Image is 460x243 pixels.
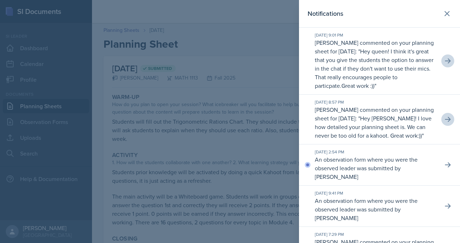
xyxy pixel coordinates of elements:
[315,190,437,196] div: [DATE] 9:41 PM
[315,196,437,222] p: An observation form where you were the observed leader was submitted by [PERSON_NAME]
[315,38,437,90] p: [PERSON_NAME] commented on your planning sheet for [DATE]: " "
[315,231,437,238] div: [DATE] 7:29 PM
[315,99,437,105] div: [DATE] 8:57 PM
[315,32,437,38] div: [DATE] 9:01 PM
[315,47,433,90] p: Hey queen! I think it's great that you give the students the option to answer in the chat if they...
[315,114,432,139] p: Hey [PERSON_NAME]! I love how detailed your planning sheet is. We can never be too old for a kaho...
[315,149,437,155] div: [DATE] 2:54 PM
[315,155,437,181] p: An observation form where you were the observed leader was submitted by [PERSON_NAME]
[308,9,343,19] h2: Notifications
[315,105,437,140] p: [PERSON_NAME] commented on your planning sheet for [DATE]: " "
